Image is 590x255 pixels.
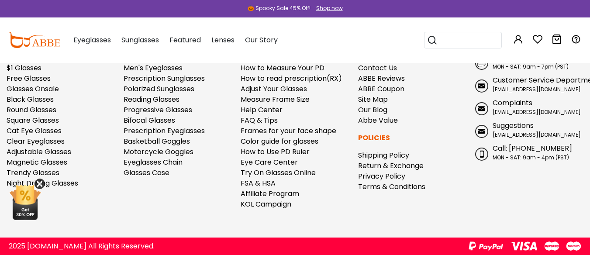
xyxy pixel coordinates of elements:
a: ABBE Reviews [358,73,405,83]
span: Suggestions [493,121,534,131]
a: Return & Exchange [358,161,424,171]
a: Complaints [EMAIL_ADDRESS][DOMAIN_NAME] [475,98,583,116]
span: [EMAIL_ADDRESS][DOMAIN_NAME] [493,86,581,93]
div: 2025 [DOMAIN_NAME] All Rights Reserved. [9,241,155,252]
a: Customer Service Department [EMAIL_ADDRESS][DOMAIN_NAME] [475,75,583,93]
a: How to Use PD Ruler [241,147,310,157]
a: Color guide for glasses [241,136,318,146]
span: Call: [PHONE_NUMBER] [493,143,572,153]
a: Free Glasses [7,73,51,83]
div: Shop now [316,4,343,12]
a: Abbe Value [358,115,398,125]
a: Glasses Case [124,168,169,178]
a: Measure Frame Size [241,94,310,104]
a: Round Glasses [7,105,56,115]
a: Affiliate Program [241,189,299,199]
a: Prescription Sunglasses [124,73,205,83]
a: Trendy Glasses [7,168,59,178]
span: [EMAIL_ADDRESS][DOMAIN_NAME] [493,131,581,138]
a: Our Blog [358,105,387,115]
a: Clear Eyeglasses [7,136,65,146]
a: ABBE Coupon [358,84,404,94]
a: Eyeglasses Chain [124,157,183,167]
span: Eyeglasses [73,35,111,45]
a: Adjust Your Glasses [241,84,307,94]
a: Reading Glasses [124,94,179,104]
a: Terms & Conditions [358,182,425,192]
a: Glasses Onsale [7,84,59,94]
a: Call: [PHONE_NUMBER] MON - SAT: 9am - 4pm (PST) [475,143,583,162]
a: Magnetic Glasses [7,157,67,167]
a: KOL Campaign [241,199,291,209]
a: How to Measure Your PD [241,63,324,73]
a: Cat Eye Glasses [7,126,62,136]
a: Men's Eyeglasses [124,63,183,73]
a: Prescription Eyeglasses [124,126,205,136]
a: Shop now [312,4,343,12]
a: Contact Us [358,63,397,73]
a: Progressive Glasses [124,105,192,115]
span: Sunglasses [121,35,159,45]
a: Adjustable Glasses [7,147,71,157]
span: MON - SAT: 9am - 4pm (PST) [493,154,569,161]
a: Polarized Sunglasses [124,84,194,94]
a: Black Glasses [7,94,54,104]
span: MON - SAT: 9am - 7pm (PST) [493,63,569,70]
a: Bifocal Glasses [124,115,175,125]
a: How to read prescription(RX) [241,73,342,83]
a: Night Driving Glasses [7,178,78,188]
span: Our Story [245,35,278,45]
img: abbeglasses.com [9,32,60,48]
a: Help Center [241,105,283,115]
p: Policies [358,133,466,143]
div: 🎃 Spooky Sale 45% Off! [248,4,311,12]
a: FAQ & Tips [241,115,278,125]
a: Try On Glasses Online [241,168,316,178]
a: Suggestions [EMAIL_ADDRESS][DOMAIN_NAME] [475,121,583,139]
span: Lenses [211,35,235,45]
a: Site Map [358,94,388,104]
a: Shipping Policy [358,150,409,160]
a: Frames for your face shape [241,126,336,136]
img: mini welcome offer [9,185,41,220]
span: Featured [169,35,201,45]
span: Complaints [493,98,532,108]
span: [EMAIL_ADDRESS][DOMAIN_NAME] [493,108,581,116]
a: Motorcycle Goggles [124,147,193,157]
a: Basketball Goggles [124,136,190,146]
a: Eye Care Center [241,157,298,167]
a: Privacy Policy [358,171,405,181]
a: FSA & HSA [241,178,276,188]
a: Square Glasses [7,115,59,125]
a: $1 Glasses [7,63,41,73]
